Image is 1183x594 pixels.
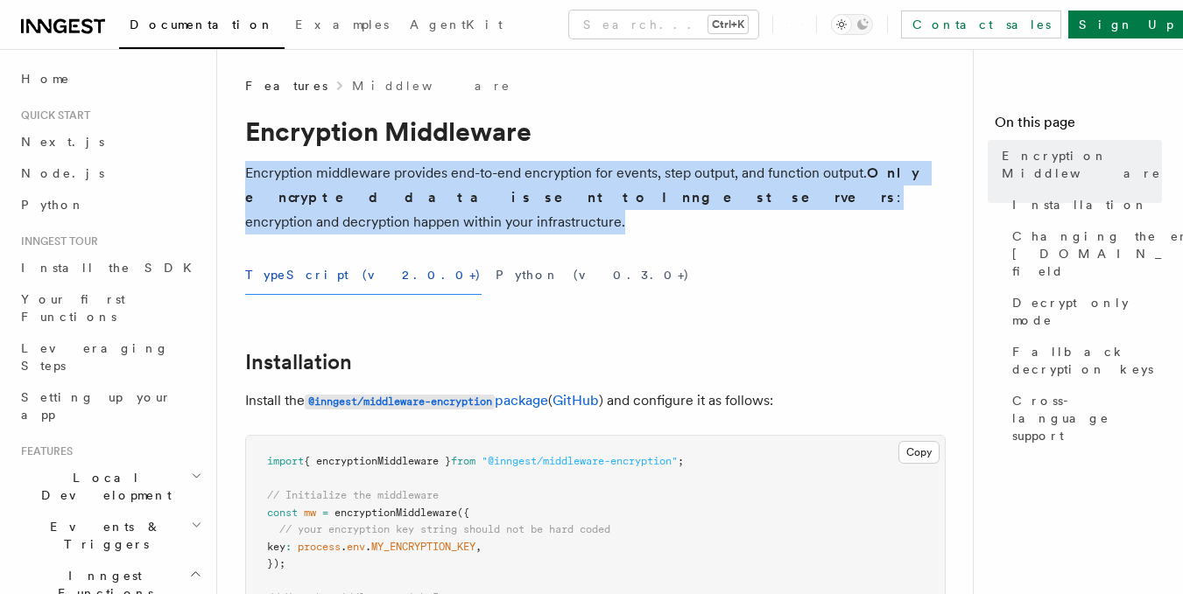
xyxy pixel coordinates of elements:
[245,161,946,234] p: Encryption middleware provides end-to-end encryption for events, step output, and function output...
[901,10,1061,38] a: Contact sales
[410,17,503,31] span: AgentKit
[14,511,206,560] button: Events & Triggers
[341,541,347,553] span: .
[298,541,341,553] span: process
[245,77,327,94] span: Features
[245,115,946,147] h1: Encryption Middleware
[1005,336,1162,385] a: Fallback decryption keys
[678,455,684,467] span: ;
[569,10,758,38] button: Search...Ctrl+K
[371,541,475,553] span: MY_ENCRYPTION_KEY
[21,135,104,149] span: Next.js
[995,112,1162,140] h4: On this page
[995,140,1162,189] a: Encryption Middleware
[21,292,125,324] span: Your first Functions
[267,557,285,570] span: });
[14,252,206,283] a: Install the SDK
[1012,196,1148,213] span: Installation
[267,507,298,519] span: const
[475,541,482,553] span: ,
[334,507,457,519] span: encryptionMiddleware
[352,77,511,94] a: Middleware
[14,332,206,381] a: Leveraging Steps
[119,5,285,49] a: Documentation
[279,523,610,535] span: // your encryption key string should not be hard coded
[708,16,748,33] kbd: Ctrl+K
[21,341,169,373] span: Leveraging Steps
[1002,147,1162,182] span: Encryption Middleware
[14,283,206,332] a: Your first Functions
[399,5,513,47] a: AgentKit
[14,157,206,189] a: Node.js
[457,507,469,519] span: ({
[267,541,285,553] span: key
[14,381,206,430] a: Setting up your app
[451,455,475,467] span: from
[553,392,599,409] a: GitHub
[295,17,389,31] span: Examples
[898,441,940,464] button: Copy
[304,507,316,519] span: mw
[1005,385,1162,451] a: Cross-language support
[1012,343,1162,378] span: Fallback decryption keys
[130,17,274,31] span: Documentation
[21,70,70,87] span: Home
[14,108,90,122] span: Quick start
[245,255,482,295] button: TypeScript (v2.0.0+)
[496,255,690,295] button: Python (v0.3.0+)
[14,189,206,220] a: Python
[14,444,73,458] span: Features
[14,518,191,553] span: Events & Triggers
[267,455,304,467] span: import
[304,455,451,467] span: { encryptionMiddleware }
[14,234,98,248] span: Inngest tour
[1005,220,1162,287] a: Changing the encrypted [DOMAIN_NAME] field
[21,198,85,212] span: Python
[21,166,104,180] span: Node.js
[1005,189,1162,220] a: Installation
[322,507,328,519] span: =
[305,392,548,409] a: @inngest/middleware-encryptionpackage
[347,541,365,553] span: env
[285,5,399,47] a: Examples
[245,388,946,414] p: Install the ( ) and configure it as follows:
[1005,287,1162,336] a: Decrypt only mode
[14,469,191,504] span: Local Development
[305,395,495,409] code: @inngest/middleware-encryption
[21,390,172,422] span: Setting up your app
[365,541,371,553] span: .
[831,14,873,35] button: Toggle dark mode
[14,126,206,157] a: Next.js
[21,261,202,275] span: Install the SDK
[482,455,678,467] span: "@inngest/middleware-encryption"
[245,350,352,374] a: Installation
[267,489,439,501] span: // Initialize the middleware
[14,462,206,511] button: Local Development
[285,541,292,553] span: :
[1012,294,1162,329] span: Decrypt only mode
[14,63,206,94] a: Home
[1012,392,1162,444] span: Cross-language support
